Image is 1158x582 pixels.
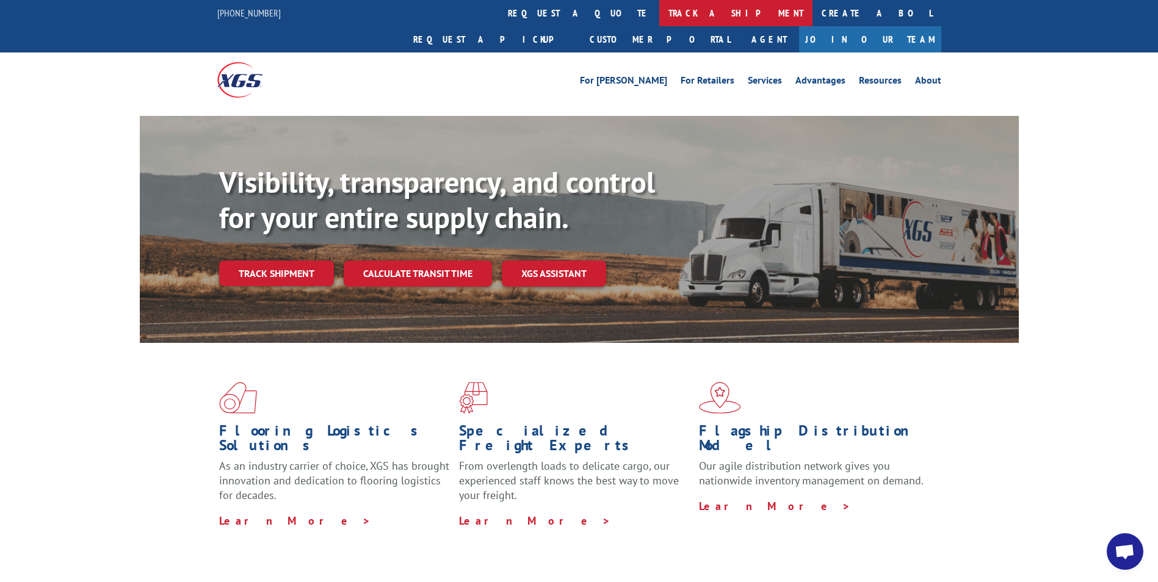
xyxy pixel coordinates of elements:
[1107,533,1143,570] div: Open chat
[459,459,690,513] p: From overlength loads to delicate cargo, our experienced staff knows the best way to move your fr...
[219,459,449,502] span: As an industry carrier of choice, XGS has brought innovation and dedication to flooring logistics...
[699,382,741,414] img: xgs-icon-flagship-distribution-model-red
[217,7,281,19] a: [PHONE_NUMBER]
[344,260,492,287] a: Calculate transit time
[581,26,739,52] a: Customer Portal
[748,76,782,89] a: Services
[219,382,257,414] img: xgs-icon-total-supply-chain-intelligence-red
[739,26,799,52] a: Agent
[459,423,690,459] h1: Specialized Freight Experts
[219,423,450,459] h1: Flooring Logistics Solutions
[219,514,371,528] a: Learn More >
[799,26,941,52] a: Join Our Team
[859,76,902,89] a: Resources
[699,423,930,459] h1: Flagship Distribution Model
[699,459,924,487] span: Our agile distribution network gives you nationwide inventory management on demand.
[681,76,734,89] a: For Retailers
[459,514,611,528] a: Learn More >
[219,163,655,236] b: Visibility, transparency, and control for your entire supply chain.
[404,26,581,52] a: Request a pickup
[502,260,606,287] a: XGS ASSISTANT
[219,260,334,286] a: Track shipment
[580,76,667,89] a: For [PERSON_NAME]
[795,76,845,89] a: Advantages
[915,76,941,89] a: About
[459,382,488,414] img: xgs-icon-focused-on-flooring-red
[699,499,851,513] a: Learn More >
